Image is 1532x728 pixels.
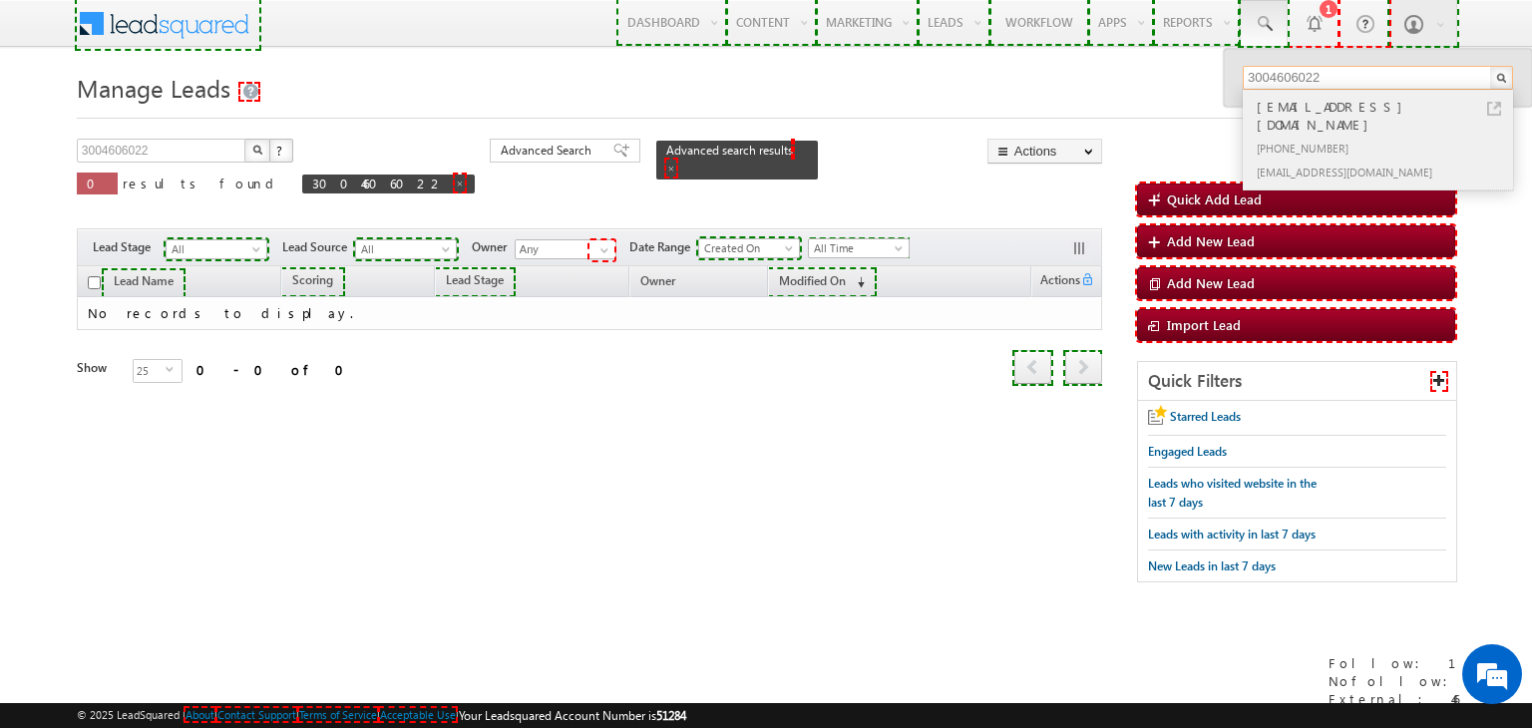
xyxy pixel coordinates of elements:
span: Leads who visited website in the last 7 days [1148,476,1317,510]
a: All Time [808,238,910,258]
span: Advanced search results [666,143,793,158]
span: Lead Source [282,238,355,256]
span: All Time [809,239,904,257]
span: © 2025 LeadSquared | | | | | [77,706,686,725]
a: Modified On (sorted descending) [769,269,875,295]
span: Scoring [292,272,333,287]
td: No records to display. [77,297,1102,330]
div: [EMAIL_ADDRESS][DOMAIN_NAME] [1253,96,1520,136]
div: Follow: 109 Nofollow: 0 External: 46 [1319,644,1522,718]
a: About [186,708,214,721]
span: Starred Leads [1170,409,1241,424]
div: Quick Filters [1138,362,1456,401]
span: (sorted descending) [849,274,865,290]
a: next [1065,352,1102,384]
div: Minimize live chat window [327,10,375,58]
img: d_60004797649_company_0_60004797649 [34,105,84,131]
span: Your Leadsquared Account Number is [459,708,686,723]
a: Lead Stage [436,269,514,295]
a: Contact Support [217,708,296,721]
input: Type to Search [515,239,616,259]
span: Leads with activity in last 7 days [1148,527,1316,542]
a: Created On [698,238,800,258]
em: Start Chat [271,572,362,599]
div: [PHONE_NUMBER] [1253,136,1520,160]
a: prev [1014,352,1051,384]
span: 25 [134,360,166,382]
div: Chat with us now [104,105,335,131]
button: ? [269,139,293,163]
span: Modified On [779,273,846,288]
a: Acceptable Use [380,708,456,721]
span: Owner [640,273,675,288]
div: Show [77,359,117,377]
span: ? [276,142,285,159]
span: Actions [1032,269,1080,295]
textarea: Type your message and hit 'Enter' [26,184,364,554]
span: Engaged Leads [1148,444,1227,459]
span: Lead Stage [446,272,504,287]
span: All [356,240,451,258]
span: next [1065,350,1102,384]
a: Lead Name [104,270,184,296]
span: New Leads in last 7 days [1148,558,1276,573]
span: Add New Lead [1167,232,1255,249]
img: Search [252,145,262,155]
span: 0 [87,175,108,191]
span: prev [1014,350,1051,384]
span: Lead Stage [93,238,166,256]
span: Owner [472,238,515,256]
a: Show All Items [589,240,614,260]
span: Quick Add Lead [1167,190,1262,207]
button: Actions [987,139,1102,164]
span: 51284 [656,708,686,723]
div: [EMAIL_ADDRESS][DOMAIN_NAME] [1253,160,1520,183]
span: Manage Leads [77,72,230,104]
span: results found [123,175,281,191]
span: Import Lead [1167,316,1241,333]
span: 3004606022 [312,175,445,191]
a: All [166,239,267,259]
span: Created On [699,239,794,257]
span: All [167,240,261,258]
span: select [166,365,182,374]
a: Scoring [282,269,343,295]
span: Date Range [629,238,698,256]
span: Add New Lead [1167,274,1255,291]
input: Check all records [88,276,101,289]
a: Terms of Service [299,708,377,721]
span: Advanced Search [501,142,597,160]
a: All [355,239,457,259]
div: 0 - 0 of 0 [196,358,356,381]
